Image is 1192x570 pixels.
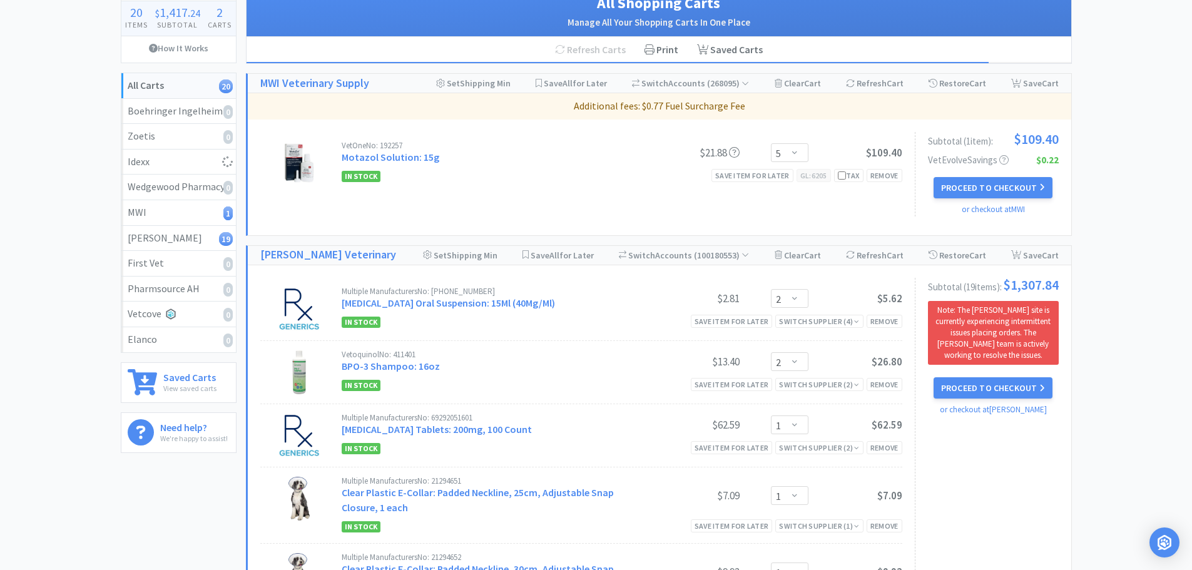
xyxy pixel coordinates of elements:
a: Pharmsource AH0 [121,277,236,302]
i: 0 [223,283,233,297]
div: VetOne No: 192257 [342,141,646,150]
span: 1,417 [160,4,188,20]
a: Motazol Solution: 15g [342,151,439,163]
div: $7.09 [646,488,740,503]
div: Open Intercom Messenger [1149,527,1179,557]
i: 0 [223,105,233,119]
div: Idexx [128,154,230,170]
a: Wedgewood Pharmacy0 [121,175,236,200]
span: $7.09 [877,489,902,502]
div: First Vet [128,255,230,272]
div: Remove [867,315,902,328]
div: GL: 6205 [797,169,831,182]
i: 0 [223,308,233,322]
span: All [549,250,559,261]
div: Multiple Manufacturers No: 21294651 [342,477,646,485]
i: 1 [223,206,233,220]
img: 341cab5b8b4242e3814d69b4d044919a_76292.jpeg [277,350,321,394]
h4: Carts [204,19,235,31]
div: Switch Supplier ( 1 ) [779,520,859,532]
div: Switch Supplier ( 2 ) [779,442,859,454]
div: Pharmsource AH [128,281,230,297]
img: 4328b1b2db924f2890b4fb904821a01f_330550.jpeg [277,477,321,521]
span: Cart [887,78,904,89]
div: Save [1011,74,1059,93]
p: Note: The [PERSON_NAME] site is currently experiencing intermittent issues placing orders. The [P... [933,305,1054,362]
span: $109.40 [1014,132,1059,146]
a: First Vet0 [121,251,236,277]
div: Save [1011,246,1059,265]
span: All [563,78,573,89]
span: In Stock [342,380,380,391]
a: Vetcove0 [121,302,236,327]
a: Saved CartsView saved carts [121,362,237,403]
div: $2.81 [646,291,740,306]
p: We're happy to assist! [160,432,228,444]
a: MWI Veterinary Supply [260,74,369,93]
div: Accounts [619,246,750,265]
span: In Stock [342,521,380,532]
button: Proceed to Checkout [934,377,1052,399]
div: Boehringer Ingelheim [128,103,230,120]
div: Subtotal ( 19 item s ): [928,278,1059,292]
a: Zoetis0 [121,124,236,150]
a: or checkout at [PERSON_NAME] [940,404,1047,415]
span: ( 268095 ) [705,78,749,89]
i: 20 [219,79,233,93]
div: Remove [867,169,902,182]
span: In Stock [342,171,380,182]
span: 24 [190,7,200,19]
span: $109.40 [866,146,902,160]
span: ( 100180553 ) [692,250,749,261]
div: [PERSON_NAME] [128,230,230,247]
div: Elanco [128,332,230,348]
div: Switch Supplier ( 4 ) [779,315,859,327]
div: Save item for later [691,519,773,532]
span: Cart [969,250,986,261]
i: 19 [219,232,233,246]
h6: Need help? [160,419,228,432]
div: Subtotal ( 1 item ): [928,132,1059,146]
i: 0 [223,130,233,144]
span: Save for Later [531,250,594,261]
div: MWI [128,205,230,221]
div: Accounts [632,74,750,93]
button: Proceed to Checkout [934,177,1052,198]
a: Boehringer Ingelheim0 [121,99,236,125]
div: Refresh [846,74,904,93]
div: Save item for later [691,315,773,328]
a: BPO-3 Shampoo: 16oz [342,360,440,372]
span: $5.62 [877,292,902,305]
span: Save for Later [544,78,607,89]
div: Restore [929,74,986,93]
span: $26.80 [872,355,902,369]
div: Shipping Min [436,74,511,93]
i: 0 [223,333,233,347]
strong: All Carts [128,79,164,91]
div: Multiple Manufacturers No: [PHONE_NUMBER] [342,287,646,295]
span: Switch [628,250,655,261]
span: Cart [887,250,904,261]
h4: Items [121,19,151,31]
h2: Manage All Your Shopping Carts In One Place [259,15,1059,30]
div: Remove [867,378,902,391]
div: Remove [867,441,902,454]
a: [PERSON_NAME] Veterinary [260,246,396,264]
span: Cart [1042,250,1059,261]
div: Zoetis [128,128,230,145]
a: MWI1 [121,200,236,226]
i: 0 [223,257,233,271]
p: Additional fees: $0.77 Fuel Surcharge Fee [253,98,1066,115]
a: [MEDICAL_DATA] Oral Suspension: 15Ml (40Mg/Ml) [342,297,555,309]
span: In Stock [342,443,380,454]
div: Remove [867,519,902,532]
img: ec7c8bcf511e4f848c5879a87316e528_432922.jpeg [277,287,321,331]
span: $1,307.84 [1003,278,1059,292]
img: f00ed0441f3e4682a05b40a52f901ad6_6672.jpeg [282,141,316,185]
div: Save item for later [711,169,793,182]
div: $13.40 [646,354,740,369]
span: 20 [130,4,143,20]
div: Wedgewood Pharmacy [128,179,230,195]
